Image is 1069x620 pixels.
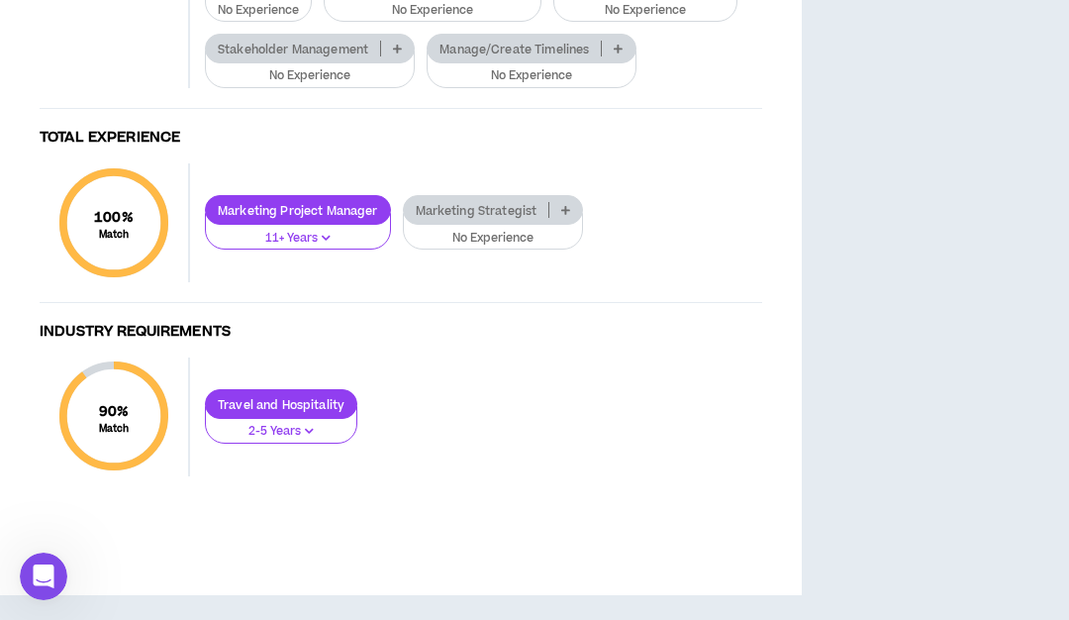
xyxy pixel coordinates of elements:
[99,401,130,422] span: 90 %
[20,553,67,600] iframe: Intercom live chat
[218,67,402,85] p: No Experience
[206,203,390,218] p: Marketing Project Manager
[205,213,391,251] button: 11+ Years
[206,397,356,412] p: Travel and Hospitality
[40,129,762,148] h4: Total Experience
[94,228,134,242] small: Match
[403,213,584,251] button: No Experience
[206,42,380,56] p: Stakeholder Management
[439,67,623,85] p: No Experience
[428,42,601,56] p: Manage/Create Timelines
[218,2,299,20] p: No Experience
[94,207,134,228] span: 100 %
[427,51,635,88] button: No Experience
[416,230,571,248] p: No Experience
[337,2,529,20] p: No Experience
[40,323,762,342] h4: Industry Requirements
[218,423,344,441] p: 2-5 Years
[205,51,415,88] button: No Experience
[566,2,726,20] p: No Experience
[404,203,549,218] p: Marketing Strategist
[218,230,378,248] p: 11+ Years
[205,406,357,444] button: 2-5 Years
[99,422,130,436] small: Match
